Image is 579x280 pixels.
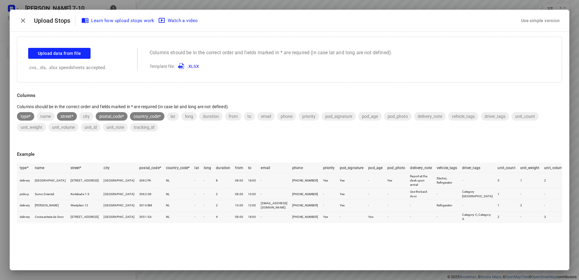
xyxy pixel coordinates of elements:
td: - [460,173,495,188]
td: - [542,188,567,200]
span: pod_signature [322,114,356,119]
td: - [201,211,214,222]
span: unit_volume [48,125,78,130]
span: pod_photo [384,114,412,119]
td: - [201,200,214,212]
td: 3016 BM [137,200,164,212]
td: Yes [321,211,337,222]
td: Yes [366,211,385,222]
th: unit_volume [542,163,567,173]
th: unit_count [495,163,518,173]
th: pod_photo [385,163,408,173]
span: unit_count [511,114,539,119]
td: 5 [495,173,518,188]
p: Example [17,151,562,158]
td: - [366,188,385,200]
span: name [37,114,55,119]
td: NL [164,211,192,222]
td: [PHONE_NUMBER] [290,173,321,188]
td: Croissanterie de Snor [32,211,68,222]
td: Yes [337,173,366,188]
button: Watch a video [157,15,200,26]
td: 08:00 [233,173,246,188]
td: 3051 GA [137,211,164,222]
td: - [385,211,408,222]
span: priority [299,114,319,119]
th: from [233,163,246,173]
td: 2 [518,200,542,212]
td: - [366,200,385,212]
span: from [225,114,241,119]
span: postal_code* [96,114,127,119]
span: Learn how upload stops work [83,17,154,25]
td: NL [164,200,192,212]
td: - [518,188,542,200]
td: - [408,211,434,222]
td: delivery [17,173,32,188]
td: - [192,173,201,188]
td: - [542,200,567,212]
td: - [385,200,408,212]
span: street* [57,114,77,119]
td: - [258,188,290,200]
td: Use the back door [408,188,434,200]
td: Refrigerator [434,200,460,212]
td: 1 [495,200,518,212]
td: pickup [17,188,32,200]
td: delivery [17,200,32,212]
span: tracking_id [130,125,158,130]
th: street* [68,163,101,173]
td: Yes [385,173,408,188]
th: unit_weight [518,163,542,173]
td: - [460,200,495,212]
td: - [337,211,366,222]
span: duration [199,114,223,119]
th: pod_signature [337,163,366,173]
span: delivery_note [414,114,446,119]
td: - [201,188,214,200]
td: NL [164,188,192,200]
td: 2 [213,188,233,200]
td: - [366,173,385,188]
td: 18:00 [246,173,259,188]
td: 10:00 [233,200,246,212]
td: - [258,173,290,188]
td: Yes [337,188,366,200]
th: lat [192,163,201,173]
span: phone [277,114,296,119]
p: Columns [17,92,562,99]
p: .cvs, .xls, .xlsx speedsheets accepted. [28,64,125,71]
td: [PHONE_NUMBER] [290,188,321,200]
td: - [192,188,201,200]
td: 4 [213,211,233,222]
td: 1 [518,173,542,188]
span: unit_note [103,125,128,130]
td: [PHONE_NUMBER] [290,200,321,212]
th: driver_tags [460,163,495,173]
button: Use simple version [519,15,562,26]
p: Columns should be in the correct order and fields marked in * are required (in case lat and long ... [17,104,562,110]
td: [GEOGRAPHIC_DATA] [101,200,137,212]
th: duration [213,163,233,173]
th: to [246,163,259,173]
td: - [518,211,542,222]
th: city [101,163,137,173]
td: [GEOGRAPHIC_DATA] [101,188,137,200]
td: Category [GEOGRAPHIC_DATA] [460,188,495,200]
td: 3 [542,211,567,222]
td: - [321,188,337,200]
span: vehicle_tags [448,114,478,119]
td: [STREET_ADDRESS] [68,173,101,188]
th: long [201,163,214,173]
img: XLSX [178,62,185,70]
th: name [32,163,68,173]
td: - [192,200,201,212]
span: type* [17,114,34,119]
th: phone [290,163,321,173]
p: Columns should be in the correct order and fields marked in * are required (in case lat and long ... [150,49,392,56]
button: Upload data from file [28,48,91,59]
td: - [408,200,434,212]
td: - [258,211,290,222]
td: delivery [17,211,32,222]
p: Upload Stops [34,16,75,25]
